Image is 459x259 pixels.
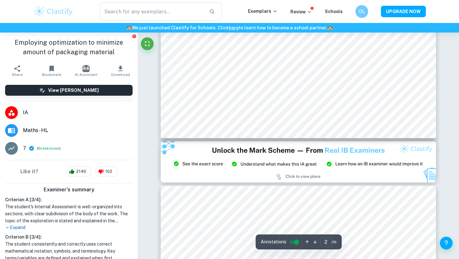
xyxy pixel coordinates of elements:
span: Maths - HL [23,127,133,134]
p: Review [290,8,312,15]
span: Download [111,72,130,77]
span: Share [12,72,23,77]
h6: Criterion B [ 3 / 4 ]: [5,233,133,241]
img: AI Assistant [83,65,90,72]
span: AI Assistant [75,72,98,77]
a: here [229,25,239,30]
p: Expand [5,224,133,231]
p: 7 [23,144,26,152]
button: OL [355,5,368,18]
h6: We just launched Clastify for Schools. Click to learn how to become a school partner. [1,24,458,31]
img: Clastify logo [33,5,74,18]
h6: View [PERSON_NAME] [48,87,99,94]
button: Breakdown [38,145,59,151]
span: ( ) [37,145,61,152]
div: 102 [95,166,118,177]
span: 2146 [73,168,90,175]
button: View [PERSON_NAME] [5,85,133,96]
span: 102 [102,168,116,175]
span: 🏫 [127,25,132,30]
span: Bookmark [42,72,62,77]
span: / 16 [331,239,337,245]
button: Report issue [132,34,136,39]
button: AI Assistant [69,62,103,80]
span: Annotations [261,239,286,245]
button: Download [103,62,138,80]
button: UPGRADE NOW [381,6,426,17]
button: Help and Feedback [440,237,453,249]
p: Exemplars [248,8,278,15]
a: Schools [325,9,343,14]
h6: OL [358,8,366,15]
img: Ad [161,141,436,183]
span: IA [23,109,133,116]
h6: Examiner's summary [3,186,135,194]
button: Fullscreen [141,37,154,50]
h6: Like it? [20,168,38,175]
div: 2146 [66,166,92,177]
h1: The student's Internal Assessment is well-organized into sections, with clear subdivision of the ... [5,203,133,224]
h1: Employing optimization to minimize amount of packaging material [5,38,133,57]
input: Search for any exemplars... [100,3,204,20]
h6: Criterion A [ 3 / 4 ]: [5,196,133,203]
button: Bookmark [34,62,69,80]
span: 🏫 [327,25,333,30]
